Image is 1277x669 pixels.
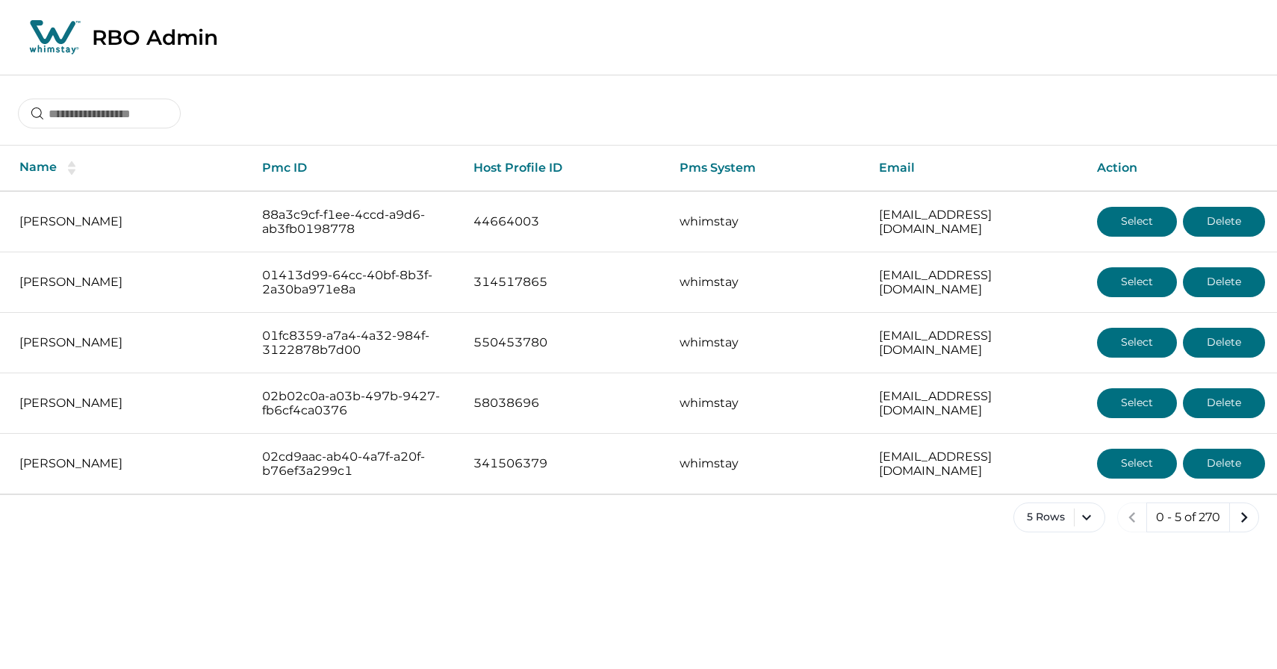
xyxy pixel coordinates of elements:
button: Select [1097,449,1177,479]
p: 550453780 [473,335,656,350]
p: 44664003 [473,214,656,229]
p: [EMAIL_ADDRESS][DOMAIN_NAME] [879,329,1073,358]
button: Select [1097,388,1177,418]
th: Email [867,146,1085,191]
button: Select [1097,328,1177,358]
p: [PERSON_NAME] [19,335,238,350]
button: Delete [1183,267,1265,297]
p: 58038696 [473,396,656,411]
th: Pms System [668,146,867,191]
p: 01413d99-64cc-40bf-8b3f-2a30ba971e8a [262,268,449,297]
p: whimstay [680,214,855,229]
p: 01fc8359-a7a4-4a32-984f-3122878b7d00 [262,329,449,358]
button: Delete [1183,328,1265,358]
button: sorting [57,161,87,175]
th: Pmc ID [250,146,461,191]
button: Delete [1183,449,1265,479]
p: [EMAIL_ADDRESS][DOMAIN_NAME] [879,208,1073,237]
p: [PERSON_NAME] [19,456,238,471]
button: Delete [1183,207,1265,237]
button: Delete [1183,388,1265,418]
th: Action [1085,146,1277,191]
p: [EMAIL_ADDRESS][DOMAIN_NAME] [879,268,1073,297]
button: 0 - 5 of 270 [1146,502,1230,532]
p: whimstay [680,396,855,411]
p: whimstay [680,335,855,350]
p: [PERSON_NAME] [19,275,238,290]
p: whimstay [680,456,855,471]
p: 02cd9aac-ab40-4a7f-a20f-b76ef3a299c1 [262,449,449,479]
p: whimstay [680,275,855,290]
p: [PERSON_NAME] [19,214,238,229]
p: [PERSON_NAME] [19,396,238,411]
p: 88a3c9cf-f1ee-4ccd-a9d6-ab3fb0198778 [262,208,449,237]
button: 5 Rows [1013,502,1105,532]
p: RBO Admin [92,25,218,50]
p: [EMAIL_ADDRESS][DOMAIN_NAME] [879,449,1073,479]
p: 341506379 [473,456,656,471]
button: previous page [1117,502,1147,532]
button: Select [1097,267,1177,297]
button: next page [1229,502,1259,532]
p: 314517865 [473,275,656,290]
th: Host Profile ID [462,146,668,191]
p: 0 - 5 of 270 [1156,510,1220,525]
button: Select [1097,207,1177,237]
p: [EMAIL_ADDRESS][DOMAIN_NAME] [879,389,1073,418]
p: 02b02c0a-a03b-497b-9427-fb6cf4ca0376 [262,389,449,418]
